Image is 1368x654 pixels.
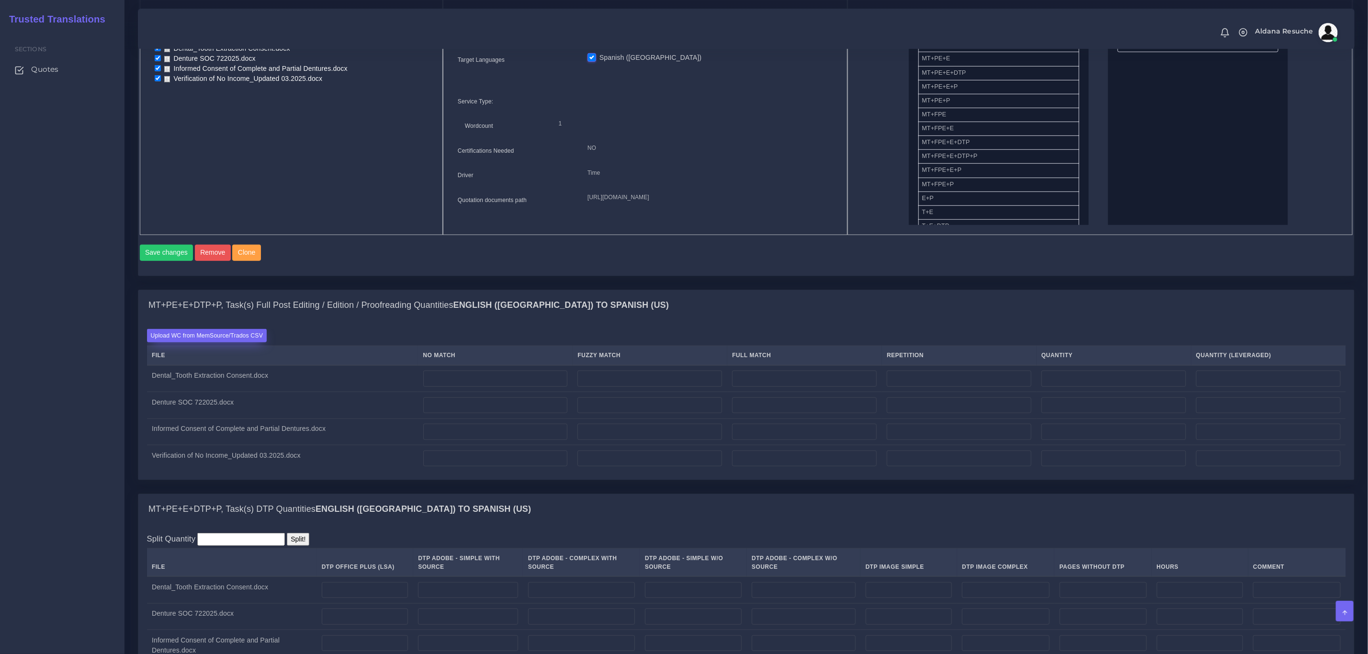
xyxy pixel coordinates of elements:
[147,445,418,472] td: Verification of No Income_Updated 03.2025.docx
[138,321,1354,480] div: MT+PE+E+DTP+P, Task(s) Full Post Editing / Edition / Proofreading QuantitiesEnglish ([GEOGRAPHIC_...
[747,549,861,577] th: DTP Adobe - Complex W/O Source
[287,533,309,546] input: Split!
[1191,346,1346,365] th: Quantity (Leveraged)
[140,245,193,261] button: Save changes
[573,346,727,365] th: Fuzzy Match
[317,549,413,577] th: DTP Office Plus (LSA)
[918,122,1079,136] li: MT+FPE+E
[882,346,1037,365] th: Repetition
[147,533,196,545] label: Split Quantity
[161,54,259,63] a: Denture SOC 722025.docx
[147,392,418,419] td: Denture SOC 722025.docx
[195,245,231,261] button: Remove
[599,53,701,63] label: Spanish ([GEOGRAPHIC_DATA])
[458,56,505,64] label: Target Languages
[1054,549,1152,577] th: Pages Without DTP
[148,504,531,515] h4: MT+PE+E+DTP+P, Task(s) DTP Quantities
[31,64,58,75] span: Quotes
[918,135,1079,150] li: MT+FPE+E+DTP
[458,196,527,204] label: Quotation documents path
[413,549,523,577] th: DTP Adobe - Simple With Source
[147,365,418,392] td: Dental_Tooth Extraction Consent.docx
[147,549,317,577] th: File
[1251,23,1341,42] a: Aldana Resucheavatar
[918,192,1079,206] li: E+P
[195,245,233,261] a: Remove
[1319,23,1338,42] img: avatar
[458,171,474,180] label: Driver
[918,94,1079,108] li: MT+PE+P
[232,245,262,261] a: Clone
[918,205,1079,220] li: T+E
[147,603,317,630] td: Denture SOC 722025.docx
[588,143,833,153] p: NO
[918,178,1079,192] li: MT+FPE+P
[148,300,669,311] h4: MT+PE+E+DTP+P, Task(s) Full Post Editing / Edition / Proofreading Quantities
[147,576,317,603] td: Dental_Tooth Extraction Consent.docx
[418,346,573,365] th: No Match
[453,300,669,310] b: English ([GEOGRAPHIC_DATA]) TO Spanish (US)
[458,97,493,106] label: Service Type:
[316,504,531,514] b: English ([GEOGRAPHIC_DATA]) TO Spanish (US)
[918,66,1079,80] li: MT+PE+E+DTP
[640,549,746,577] th: DTP Adobe - Simple W/O Source
[918,219,1079,234] li: T+E+DTP
[588,192,833,203] p: [URL][DOMAIN_NAME]
[588,168,833,178] p: Time
[2,11,105,27] a: Trusted Translations
[918,80,1079,94] li: MT+PE+E+P
[465,122,493,130] label: Wordcount
[147,329,267,342] label: Upload WC from MemSource/Trados CSV
[727,346,882,365] th: Full Match
[1255,28,1313,34] span: Aldana Resuche
[523,549,640,577] th: DTP Adobe - Complex With Source
[1037,346,1191,365] th: Quantity
[161,74,326,83] a: Verification of No Income_Updated 03.2025.docx
[918,108,1079,122] li: MT+FPE
[458,147,514,155] label: Certifications Needed
[147,346,418,365] th: File
[15,45,46,53] span: Sections
[559,119,825,129] p: 1
[860,549,957,577] th: DTP Image Simple
[1248,549,1346,577] th: Comment
[147,418,418,445] td: Informed Consent of Complete and Partial Dentures.docx
[138,290,1354,321] div: MT+PE+E+DTP+P, Task(s) Full Post Editing / Edition / Proofreading QuantitiesEnglish ([GEOGRAPHIC_...
[918,163,1079,178] li: MT+FPE+E+P
[138,494,1354,525] div: MT+PE+E+DTP+P, Task(s) DTP QuantitiesEnglish ([GEOGRAPHIC_DATA]) TO Spanish (US)
[2,13,105,25] h2: Trusted Translations
[918,149,1079,164] li: MT+FPE+E+DTP+P
[161,64,351,73] a: Informed Consent of Complete and Partial Dentures.docx
[7,59,117,79] a: Quotes
[957,549,1054,577] th: DTP Image Complex
[232,245,261,261] button: Clone
[1152,549,1248,577] th: Hours
[918,52,1079,66] li: MT+PE+E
